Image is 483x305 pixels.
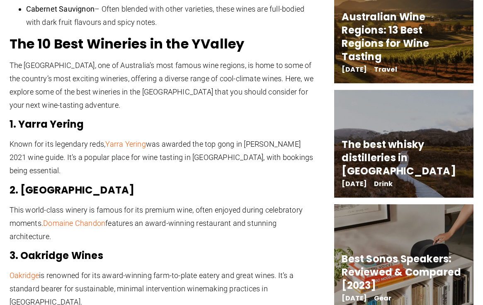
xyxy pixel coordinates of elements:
[26,5,95,13] strong: Cabernet Sauvignon
[342,138,456,178] a: The best whisky distilleries in [GEOGRAPHIC_DATA]
[342,252,461,292] a: Best Sonos Speakers: Reviewed & Compared [2023]
[10,59,316,112] p: The [GEOGRAPHIC_DATA], one of Australia’s most famous wine regions, is home to some of the countr...
[10,249,316,262] h3: 3. Oakridge Wines
[342,10,429,63] a: Australian Wine Regions: 13 Best Regions for Wine Tasting
[10,271,39,280] a: Oakridge
[342,181,367,187] span: [DATE]
[10,138,316,177] p: Known for its legendary reds, was awarded the top gong in [PERSON_NAME] 2021 wine guide. It’s a p...
[10,184,316,197] h3: 2. [GEOGRAPHIC_DATA]
[342,295,367,301] span: [DATE]
[10,36,316,52] h2: The 10 Best Wineries in the YValley
[374,179,393,189] a: Drink
[10,203,316,243] p: This world-class winery is famous for its premium wine, often enjoyed during celebratory moments....
[26,2,316,29] li: – Often blended with other varieties, these wines are full-bodied with dark fruit flavours and sp...
[374,293,392,303] a: Gear
[342,67,367,73] span: [DATE]
[105,140,146,148] a: Yarra Yering
[10,118,316,131] h3: 1. Yarra Yering
[43,219,105,228] a: Domaine Chandon
[374,65,397,74] a: Travel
